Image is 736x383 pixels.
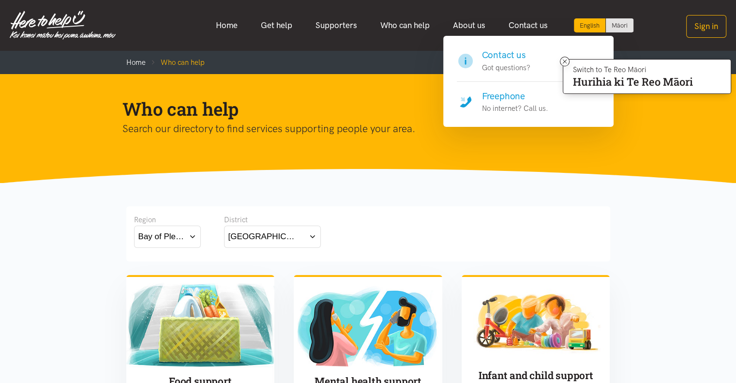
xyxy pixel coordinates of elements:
[574,18,606,32] div: Current language
[443,36,614,127] div: Contact us
[497,15,559,36] a: Contact us
[369,15,441,36] a: Who can help
[134,226,201,247] button: Bay of Plenty
[224,214,321,226] div: District
[574,18,634,32] div: Language toggle
[482,90,548,103] h4: Freephone
[146,57,205,68] li: Who can help
[122,97,599,121] h1: Who can help
[138,230,185,243] div: Bay of Plenty
[204,15,249,36] a: Home
[686,15,726,38] button: Sign in
[228,230,299,243] div: [GEOGRAPHIC_DATA]
[457,48,600,82] a: Contact us Got questions?
[134,214,201,226] div: Region
[122,121,599,137] p: Search our directory to find services supporting people your area.
[126,58,146,67] a: Home
[304,15,369,36] a: Supporters
[224,226,321,247] button: [GEOGRAPHIC_DATA]
[482,103,548,114] p: No internet? Call us.
[482,62,530,74] p: Got questions?
[482,48,530,62] h4: Contact us
[441,15,497,36] a: About us
[249,15,304,36] a: Get help
[573,77,693,86] p: Hurihia ki Te Reo Māori
[573,67,693,73] p: Switch to Te Reo Māori
[606,18,633,32] a: Switch to Te Reo Māori
[457,82,600,115] a: Freephone No internet? Call us.
[10,11,116,40] img: Home
[469,368,602,383] h3: Infant and child support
